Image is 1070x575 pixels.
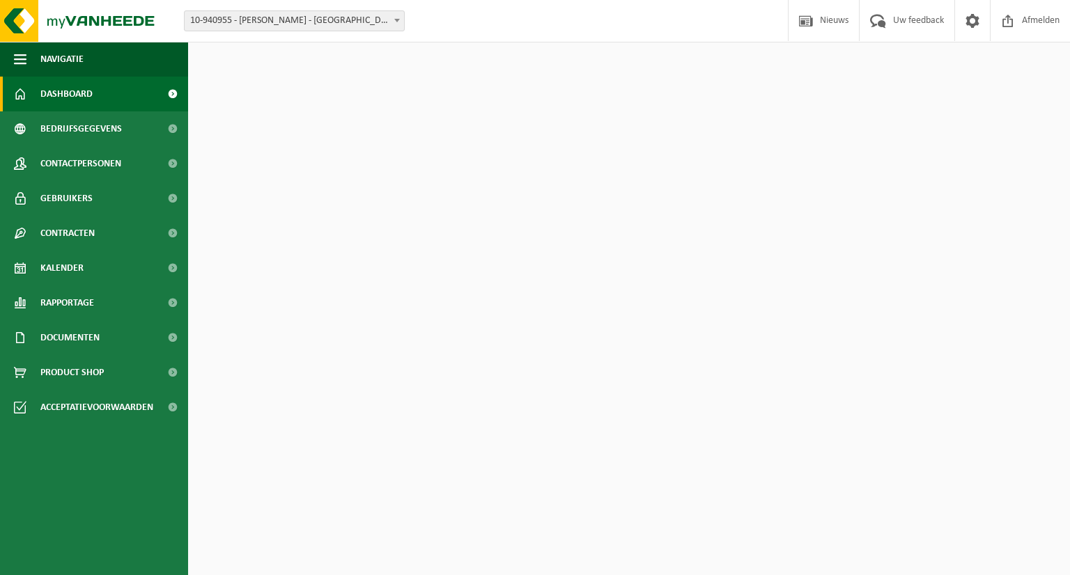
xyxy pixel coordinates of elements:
span: Documenten [40,320,100,355]
span: Gebruikers [40,181,93,216]
span: Acceptatievoorwaarden [40,390,153,425]
span: 10-940955 - DECKERS MARC CVBA - KALMTHOUT [185,11,404,31]
span: Bedrijfsgegevens [40,111,122,146]
span: Product Shop [40,355,104,390]
span: 10-940955 - DECKERS MARC CVBA - KALMTHOUT [184,10,405,31]
span: Dashboard [40,77,93,111]
span: Contactpersonen [40,146,121,181]
span: Kalender [40,251,84,285]
span: Rapportage [40,285,94,320]
span: Contracten [40,216,95,251]
span: Navigatie [40,42,84,77]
